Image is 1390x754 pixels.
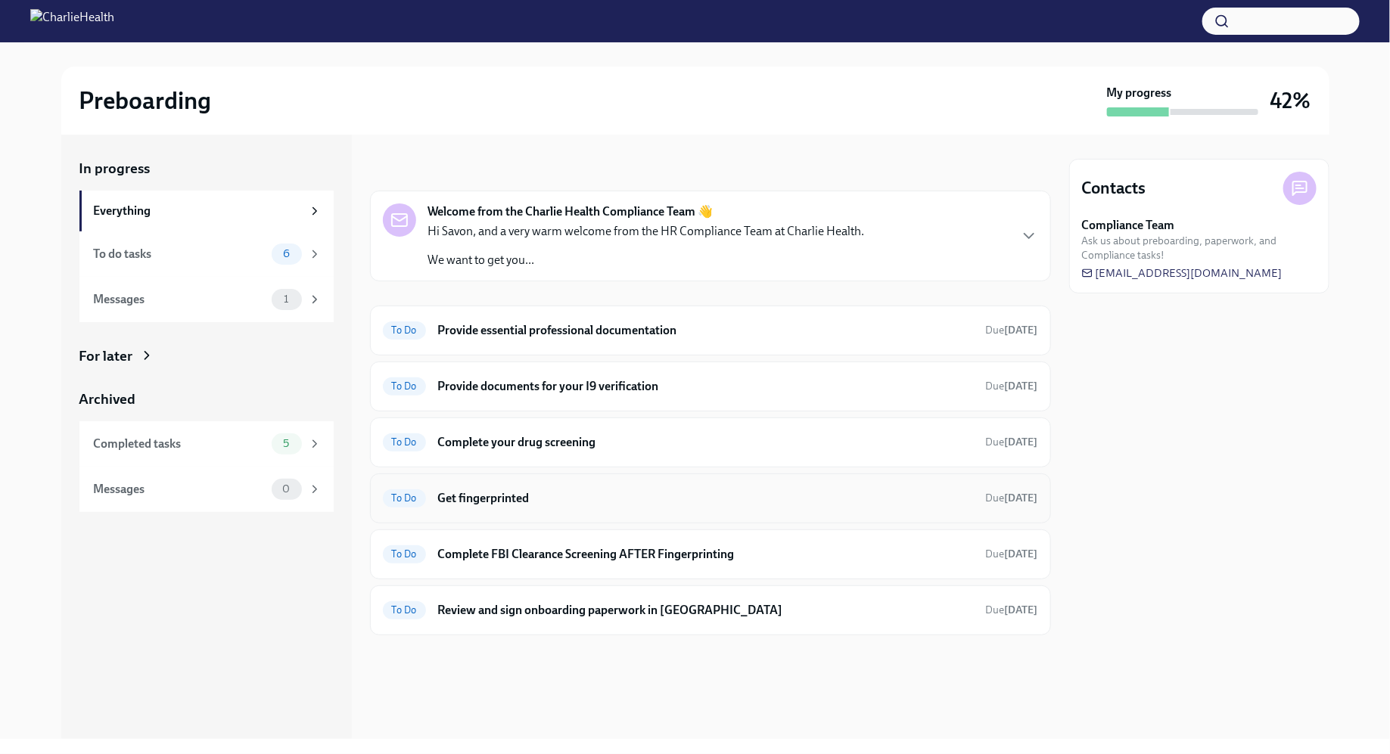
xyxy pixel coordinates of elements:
div: Messages [94,291,266,308]
span: Due [986,548,1038,560]
span: September 1st, 2025 09:00 [986,491,1038,505]
span: To Do [383,492,426,504]
h6: Provide essential professional documentation [438,322,974,339]
span: September 4th, 2025 09:00 [986,603,1038,617]
a: To DoProvide essential professional documentationDue[DATE] [383,318,1038,343]
h6: Complete FBI Clearance Screening AFTER Fingerprinting [438,546,974,563]
strong: My progress [1107,85,1172,101]
span: September 1st, 2025 09:00 [986,379,1038,393]
span: 6 [274,248,299,259]
h3: 42% [1270,87,1311,114]
strong: Compliance Team [1082,217,1175,234]
span: Due [986,380,1038,393]
div: Completed tasks [94,436,266,452]
a: For later [79,346,334,366]
span: To Do [383,324,426,336]
span: 5 [274,438,298,449]
strong: [DATE] [1005,604,1038,616]
h6: Get fingerprinted [438,490,974,507]
span: September 4th, 2025 09:00 [986,547,1038,561]
span: To Do [383,604,426,616]
a: Messages0 [79,467,334,512]
span: 1 [275,293,297,305]
div: In progress [370,159,441,178]
a: Archived [79,389,334,409]
div: For later [79,346,133,366]
a: Everything [79,191,334,231]
a: Completed tasks5 [79,421,334,467]
span: Due [986,436,1038,448]
a: To DoComplete your drug screeningDue[DATE] [383,430,1038,455]
h6: Provide documents for your I9 verification [438,378,974,395]
a: To DoProvide documents for your I9 verificationDue[DATE] [383,374,1038,399]
span: To Do [383,436,426,448]
div: Messages [94,481,266,498]
h2: Preboarding [79,85,212,116]
span: Due [986,604,1038,616]
strong: [DATE] [1005,548,1038,560]
a: [EMAIL_ADDRESS][DOMAIN_NAME] [1082,265,1283,281]
p: Hi Savon, and a very warm welcome from the HR Compliance Team at Charlie Health. [428,223,865,240]
span: Due [986,324,1038,337]
strong: [DATE] [1005,436,1038,448]
span: August 31st, 2025 09:00 [986,323,1038,337]
a: In progress [79,159,334,178]
strong: [DATE] [1005,492,1038,504]
p: We want to get you... [428,252,865,268]
div: To do tasks [94,246,266,262]
a: To DoComplete FBI Clearance Screening AFTER FingerprintingDue[DATE] [383,542,1038,566]
span: Due [986,492,1038,504]
span: To Do [383,548,426,560]
a: Messages1 [79,277,334,322]
span: September 1st, 2025 09:00 [986,435,1038,449]
a: To DoGet fingerprintedDue[DATE] [383,486,1038,510]
span: Ask us about preboarding, paperwork, and Compliance tasks! [1082,234,1317,262]
h4: Contacts [1082,177,1146,200]
span: To Do [383,380,426,392]
img: CharlieHealth [30,9,114,33]
a: To DoReview and sign onboarding paperwork in [GEOGRAPHIC_DATA]Due[DATE] [383,598,1038,622]
a: To do tasks6 [79,231,334,277]
div: Everything [94,203,302,219]
strong: Welcome from the Charlie Health Compliance Team 👋 [428,203,714,220]
h6: Review and sign onboarding paperwork in [GEOGRAPHIC_DATA] [438,602,974,619]
h6: Complete your drug screening [438,434,974,451]
strong: [DATE] [1005,380,1038,393]
strong: [DATE] [1005,324,1038,337]
span: 0 [273,483,299,495]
